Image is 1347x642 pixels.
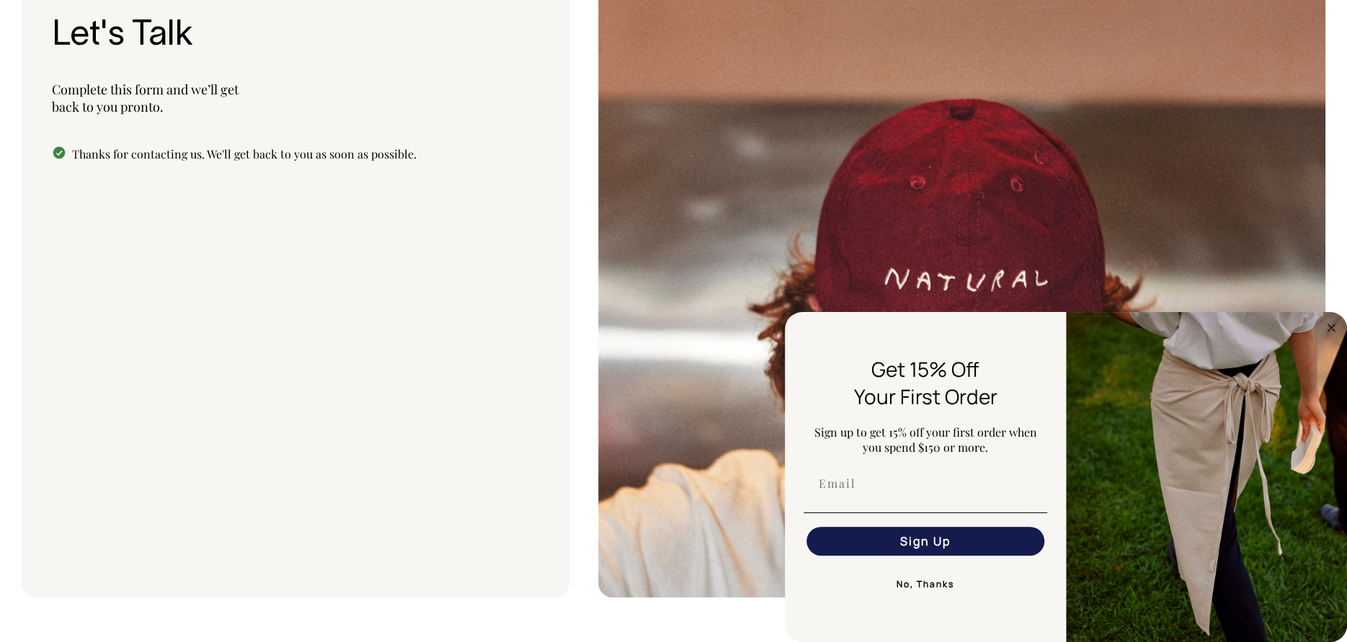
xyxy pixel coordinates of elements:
[785,312,1347,642] div: FLYOUT Form
[1066,312,1347,642] img: 5e34ad8f-4f05-4173-92a8-ea475ee49ac9.jpeg
[52,17,539,55] h3: Let's Talk
[806,527,1044,556] button: Sign Up
[52,81,539,115] p: Complete this form and we’ll get back to you pronto.
[854,383,997,410] span: Your First Order
[804,512,1047,513] img: underline
[871,355,979,383] span: Get 15% Off
[806,469,1044,498] input: Email
[1322,319,1340,336] button: Close dialog
[52,146,539,163] div: Thanks for contacting us. We'll get back to you as soon as possible.
[804,570,1047,599] button: No, Thanks
[814,424,1037,455] span: Sign up to get 15% off your first order when you spend $150 or more.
